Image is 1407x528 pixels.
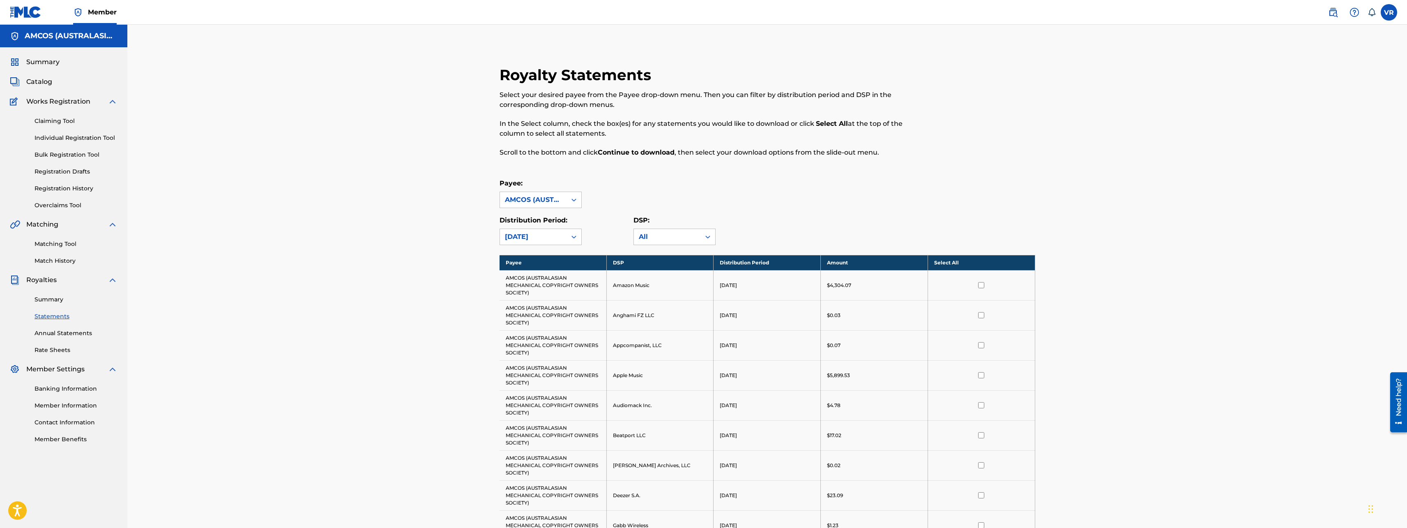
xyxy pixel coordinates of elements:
img: Catalog [10,77,20,87]
a: Contact Information [35,418,117,427]
td: [DATE] [714,450,821,480]
td: [DATE] [714,360,821,390]
td: [DATE] [714,330,821,360]
td: Beatport LLC [606,420,714,450]
div: Help [1346,4,1363,21]
th: Distribution Period [714,255,821,270]
a: Registration Drafts [35,167,117,176]
span: Matching [26,220,58,229]
td: Amazon Music [606,270,714,300]
span: Member [88,7,117,17]
th: Payee [500,255,607,270]
td: [DATE] [714,300,821,330]
div: Drag [1368,497,1373,521]
img: Member Settings [10,364,20,374]
p: $4,304.07 [827,282,851,289]
td: AMCOS (AUSTRALASIAN MECHANICAL COPYRIGHT OWNERS SOCIETY) [500,330,607,360]
h5: AMCOS (AUSTRALASIAN MECHANICAL COPYRIGHT OWNERS SOCIETY) [25,31,117,41]
p: In the Select column, check the box(es) for any statements you would like to download or click at... [500,119,912,139]
th: Amount [821,255,928,270]
td: AMCOS (AUSTRALASIAN MECHANICAL COPYRIGHT OWNERS SOCIETY) [500,390,607,420]
td: [DATE] [714,270,821,300]
p: Scroll to the bottom and click , then select your download options from the slide-out menu. [500,148,912,157]
strong: Continue to download [598,148,675,156]
p: $0.02 [827,462,841,469]
p: $0.07 [827,342,841,349]
iframe: Chat Widget [1366,489,1407,528]
a: CatalogCatalog [10,77,52,87]
a: Match History [35,257,117,265]
td: AMCOS (AUSTRALASIAN MECHANICAL COPYRIGHT OWNERS SOCIETY) [500,360,607,390]
td: [DATE] [714,480,821,510]
label: DSP: [633,216,649,224]
p: $4.78 [827,402,841,409]
span: Catalog [26,77,52,87]
a: Matching Tool [35,240,117,248]
div: AMCOS (AUSTRALASIAN MECHANICAL COPYRIGHT OWNERS SOCIETY) [505,195,562,205]
p: Select your desired payee from the Payee drop-down menu. Then you can filter by distribution peri... [500,90,912,110]
iframe: Resource Center [1384,369,1407,435]
a: Banking Information [35,384,117,393]
td: [PERSON_NAME] Archives, LLC [606,450,714,480]
img: Accounts [10,31,20,41]
td: AMCOS (AUSTRALASIAN MECHANICAL COPYRIGHT OWNERS SOCIETY) [500,420,607,450]
div: Notifications [1368,8,1376,16]
img: expand [108,275,117,285]
td: AMCOS (AUSTRALASIAN MECHANICAL COPYRIGHT OWNERS SOCIETY) [500,300,607,330]
img: Royalties [10,275,20,285]
a: SummarySummary [10,57,60,67]
td: Deezer S.A. [606,480,714,510]
td: AMCOS (AUSTRALASIAN MECHANICAL COPYRIGHT OWNERS SOCIETY) [500,450,607,480]
img: expand [108,97,117,107]
label: Payee: [500,179,523,187]
td: Appcompanist, LLC [606,330,714,360]
img: Top Rightsholder [73,7,83,17]
img: MLC Logo [10,6,41,18]
img: help [1349,7,1359,17]
td: [DATE] [714,420,821,450]
span: Works Registration [26,97,90,107]
td: Anghami FZ LLC [606,300,714,330]
h2: Royalty Statements [500,66,655,84]
div: User Menu [1381,4,1397,21]
a: Claiming Tool [35,117,117,125]
strong: Select All [816,120,848,127]
p: $17.02 [827,432,841,439]
a: Annual Statements [35,329,117,338]
a: Registration History [35,184,117,193]
div: All [639,232,695,242]
a: Member Benefits [35,435,117,444]
a: Statements [35,312,117,321]
img: Matching [10,220,20,229]
p: $5,899.53 [827,372,850,379]
a: Bulk Registration Tool [35,151,117,159]
span: Royalties [26,275,57,285]
a: Summary [35,295,117,304]
th: DSP [606,255,714,270]
img: expand [108,364,117,374]
div: [DATE] [505,232,562,242]
td: Audiomack Inc. [606,390,714,420]
p: $0.03 [827,312,841,319]
th: Select All [928,255,1035,270]
img: expand [108,220,117,229]
a: Public Search [1325,4,1341,21]
td: Apple Music [606,360,714,390]
td: [DATE] [714,390,821,420]
a: Individual Registration Tool [35,134,117,142]
img: search [1328,7,1338,17]
img: Works Registration [10,97,21,107]
label: Distribution Period: [500,216,567,224]
p: $23.09 [827,492,843,499]
span: Member Settings [26,364,85,374]
a: Overclaims Tool [35,201,117,210]
td: AMCOS (AUSTRALASIAN MECHANICAL COPYRIGHT OWNERS SOCIETY) [500,270,607,300]
a: Member Information [35,401,117,410]
a: Rate Sheets [35,346,117,354]
span: Summary [26,57,60,67]
img: Summary [10,57,20,67]
td: AMCOS (AUSTRALASIAN MECHANICAL COPYRIGHT OWNERS SOCIETY) [500,480,607,510]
